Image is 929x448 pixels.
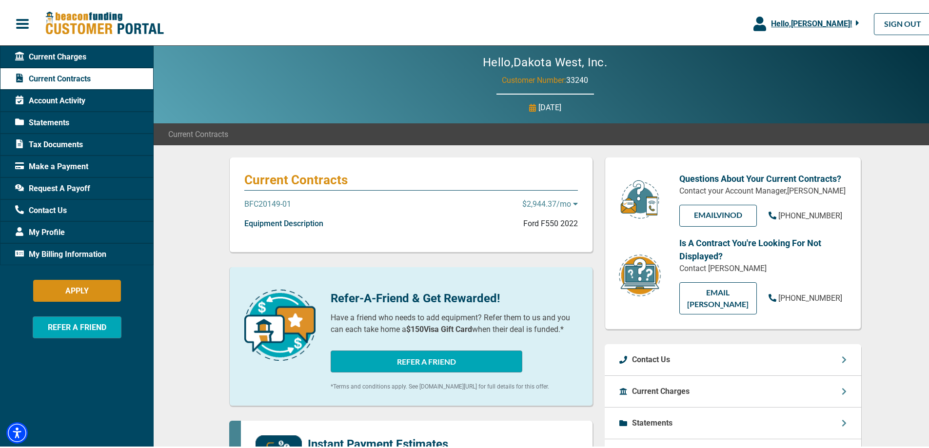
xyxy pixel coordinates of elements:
span: My Profile [15,225,65,236]
p: Have a friend who needs to add equipment? Refer them to us and you can each take home a when thei... [331,310,578,333]
span: Current Contracts [15,71,91,83]
span: Contact Us [15,203,67,214]
p: Refer-A-Friend & Get Rewarded! [331,288,578,305]
p: Contact Us [632,352,670,364]
p: [DATE] [538,100,561,112]
img: Beacon Funding Customer Portal Logo [45,9,164,34]
a: EMAILVinod [679,203,757,225]
span: Request A Payoff [15,181,90,193]
p: Equipment Description [244,216,323,228]
p: Contact your Account Manager, [PERSON_NAME] [679,183,846,195]
span: Tax Documents [15,137,83,149]
span: [PHONE_NUMBER] [778,209,842,218]
b: $150 Visa Gift Card [406,323,472,332]
span: Statements [15,115,69,127]
p: BFC20149-01 [244,196,291,208]
p: *Terms and conditions apply. See [DOMAIN_NAME][URL] for full details for this offer. [331,380,578,389]
button: APPLY [33,278,121,300]
img: refer-a-friend-icon.png [244,288,316,359]
div: Accessibility Menu [6,420,28,442]
p: Statements [632,415,672,427]
span: Hello, [PERSON_NAME] ! [771,17,852,26]
img: customer-service.png [618,177,662,218]
span: Account Activity [15,93,85,105]
a: EMAIL [PERSON_NAME] [679,280,757,312]
span: My Billing Information [15,247,106,258]
button: REFER A FRIEND [331,349,522,370]
a: [PHONE_NUMBER] [769,208,842,220]
span: [PHONE_NUMBER] [778,292,842,301]
p: $2,944.37 /mo [522,196,578,208]
p: Ford F550 2022 [523,216,578,228]
p: Current Charges [632,384,690,395]
p: Contact [PERSON_NAME] [679,261,846,273]
p: Current Contracts [244,170,578,186]
span: Current Contracts [168,127,228,138]
span: Customer Number: [502,74,566,83]
a: [PHONE_NUMBER] [769,291,842,302]
h2: Hello, Dakota West, Inc. [454,54,636,68]
span: 33240 [566,74,588,83]
button: REFER A FRIEND [33,314,121,336]
span: Make a Payment [15,159,88,171]
p: Questions About Your Current Contracts? [679,170,846,183]
span: Current Charges [15,49,86,61]
img: contract-icon.png [618,252,662,296]
p: Is A Contract You're Looking For Not Displayed? [679,234,846,261]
